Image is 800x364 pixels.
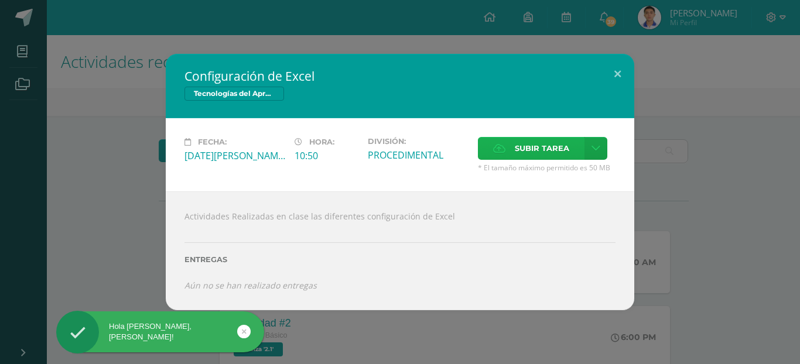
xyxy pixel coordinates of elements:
span: Fecha: [198,138,227,146]
span: Tecnologías del Aprendizaje y la Comunicación [184,87,284,101]
button: Close (Esc) [601,54,634,94]
div: 10:50 [295,149,358,162]
h2: Configuración de Excel [184,68,616,84]
div: [DATE][PERSON_NAME] [184,149,285,162]
i: Aún no se han realizado entregas [184,280,317,291]
label: División: [368,137,469,146]
div: Hola [PERSON_NAME], [PERSON_NAME]! [56,321,264,342]
span: * El tamaño máximo permitido es 50 MB [478,163,616,173]
div: PROCEDIMENTAL [368,149,469,162]
div: Actividades Realizadas en clase las diferentes configuración de Excel [166,191,634,310]
span: Subir tarea [515,138,569,159]
label: Entregas [184,255,616,264]
span: Hora: [309,138,334,146]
